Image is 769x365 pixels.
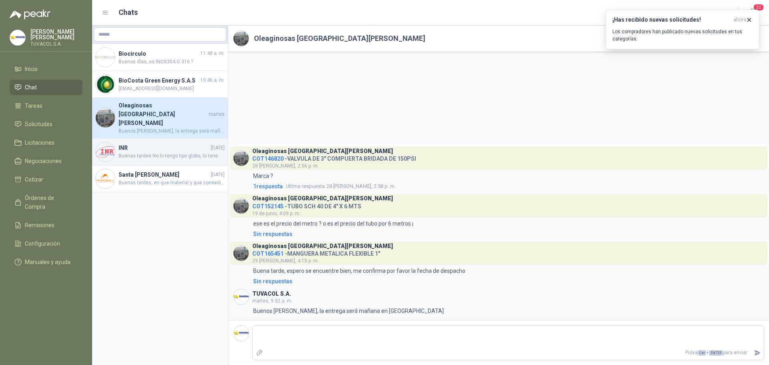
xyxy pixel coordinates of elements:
[92,71,228,98] a: Company LogoBioCosta Green Energy S.A.S10:46 a. m.[EMAIL_ADDRESS][DOMAIN_NAME]
[252,250,284,257] span: COT165451
[253,182,283,191] span: 1 respuesta
[10,135,83,150] a: Licitaciones
[119,143,209,152] h4: INR
[253,219,413,228] p: ese es el precio del metro ? o es el precio del tubo por 6 metros ¡
[25,239,60,248] span: Configuración
[252,196,393,201] h3: Oleaginosas [GEOGRAPHIC_DATA][PERSON_NAME]
[211,171,225,179] span: [DATE]
[252,182,764,191] a: 1respuestaUltima respuesta28 [PERSON_NAME], 2:58 p. m.
[253,307,444,315] p: Buenos [PERSON_NAME], la entrega será mañana en [GEOGRAPHIC_DATA]
[252,153,416,161] h4: - VALVULA DE 3" COMPUERTA BRIDADA DE 150PSI
[119,152,225,160] span: Buenas tardes No lo tengo tipo globo, lo tenemos tipo compuerta. Quedamos atentos a su confirmación
[252,248,393,256] h4: - MANGUERA METALICA FLEXIBLE 1"
[733,16,746,23] span: ahora
[119,58,225,66] span: Buenos días, es INOX304 O 316 ?
[252,203,284,210] span: COT152145
[25,101,42,110] span: Tareas
[119,179,225,187] span: Buenas tardes, en que material y que conexión?
[119,101,207,127] h4: Oleaginosas [GEOGRAPHIC_DATA][PERSON_NAME]
[209,111,225,118] span: martes
[200,50,225,57] span: 11:48 a. m.
[234,326,249,341] img: Company Logo
[252,155,284,162] span: COT146820
[92,98,228,139] a: Company LogoOleaginosas [GEOGRAPHIC_DATA][PERSON_NAME]martesBuenos [PERSON_NAME], la entrega será...
[211,144,225,152] span: [DATE]
[253,277,292,286] div: Sin respuestas
[606,10,759,49] button: ¡Has recibido nuevas solicitudes!ahora Los compradores han publicado nuevas solicitudes en tus ca...
[234,151,249,166] img: Company Logo
[234,289,249,305] img: Company Logo
[252,298,292,304] span: martes, 9:32 a. m.
[612,28,753,42] p: Los compradores han publicado nuevas solicitudes en tus categorías.
[119,85,225,93] span: [EMAIL_ADDRESS][DOMAIN_NAME]
[200,77,225,84] span: 10:46 a. m.
[253,266,465,275] p: Buena tarde, espero se encuentre bien, me confirma por favor la fecha de despacho
[252,277,764,286] a: Sin respuestas
[96,142,115,161] img: Company Logo
[119,49,199,58] h4: Biocirculo
[10,10,50,19] img: Logo peakr
[25,157,62,165] span: Negociaciones
[92,44,228,71] a: Company LogoBiocirculo11:48 a. m.Buenos días, es INOX304 O 316 ?
[92,139,228,165] a: Company LogoINR[DATE]Buenas tardes No lo tengo tipo globo, lo tenemos tipo compuerta. Quedamos at...
[96,108,115,127] img: Company Logo
[753,4,764,11] span: 20
[252,149,393,153] h3: Oleaginosas [GEOGRAPHIC_DATA][PERSON_NAME]
[234,246,249,261] img: Company Logo
[253,346,266,360] label: Adjuntar archivos
[234,198,249,214] img: Company Logo
[10,254,83,270] a: Manuales y ayuda
[10,30,25,45] img: Company Logo
[96,48,115,67] img: Company Logo
[745,6,759,20] button: 20
[254,33,425,44] h2: Oleaginosas [GEOGRAPHIC_DATA][PERSON_NAME]
[252,244,393,248] h3: Oleaginosas [GEOGRAPHIC_DATA][PERSON_NAME]
[709,350,723,356] span: ENTER
[119,127,225,135] span: Buenos [PERSON_NAME], la entrega será mañana en [GEOGRAPHIC_DATA]
[119,76,199,85] h4: BioCosta Green Energy S.A.S
[25,83,37,92] span: Chat
[10,218,83,233] a: Remisiones
[266,346,751,360] p: Pulsa + para enviar
[119,170,209,179] h4: Santa [PERSON_NAME]
[25,258,70,266] span: Manuales y ayuda
[252,230,764,238] a: Sin respuestas
[92,165,228,192] a: Company LogoSanta [PERSON_NAME][DATE]Buenas tardes, en que material y que conexión?
[10,190,83,214] a: Órdenes de Compra
[10,61,83,77] a: Inicio
[96,75,115,94] img: Company Logo
[10,236,83,251] a: Configuración
[286,182,325,190] span: Ultima respuesta
[25,138,54,147] span: Licitaciones
[25,221,54,230] span: Remisiones
[253,230,292,238] div: Sin respuestas
[25,194,75,211] span: Órdenes de Compra
[96,169,115,188] img: Company Logo
[10,80,83,95] a: Chat
[286,182,396,190] span: 28 [PERSON_NAME], 2:58 p. m.
[252,292,291,296] h3: TUVACOL S.A.
[10,153,83,169] a: Negociaciones
[252,211,300,216] span: 19 de junio, 4:09 p. m.
[234,31,249,46] img: Company Logo
[253,171,273,180] p: Marca ?
[25,175,43,184] span: Cotizar
[698,350,706,356] span: Ctrl
[10,117,83,132] a: Solicitudes
[119,7,138,18] h1: Chats
[252,201,393,209] h4: - TUBO SCH 40 DE 4" X 6 MTS
[612,16,730,23] h3: ¡Has recibido nuevas solicitudes!
[252,163,319,169] span: 28 [PERSON_NAME], 2:56 p. m.
[10,98,83,113] a: Tareas
[30,42,83,46] p: TUVACOL S.A.
[25,120,52,129] span: Solicitudes
[30,29,83,40] p: [PERSON_NAME] [PERSON_NAME]
[751,346,764,360] button: Enviar
[25,65,38,73] span: Inicio
[10,172,83,187] a: Cotizar
[252,258,319,264] span: 29 [PERSON_NAME], 4:15 p. m.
